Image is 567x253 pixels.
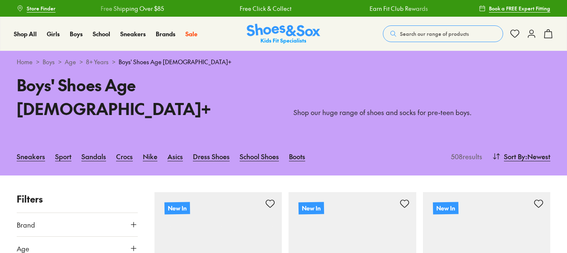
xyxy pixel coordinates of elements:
[27,5,56,12] span: Store Finder
[489,5,550,12] span: Book a FREE Expert Fitting
[17,1,56,16] a: Store Finder
[164,202,190,214] p: New In
[167,147,183,165] a: Asics
[448,151,482,161] p: 508 results
[383,25,503,42] button: Search our range of products
[294,108,550,117] p: Shop our huge range of shoes and socks for pre-teen boys.
[185,30,197,38] a: Sale
[47,30,60,38] a: Girls
[93,30,110,38] a: School
[17,58,550,66] div: > > > >
[116,147,133,165] a: Crocs
[143,147,157,165] a: Nike
[247,24,320,44] a: Shoes & Sox
[247,24,320,44] img: SNS_Logo_Responsive.svg
[299,202,324,214] p: New In
[433,202,458,214] p: New In
[43,58,55,66] a: Boys
[289,147,305,165] a: Boots
[120,30,146,38] a: Sneakers
[70,30,83,38] a: Boys
[156,30,175,38] a: Brands
[17,213,138,236] button: Brand
[65,58,76,66] a: Age
[55,147,71,165] a: Sport
[492,147,550,165] button: Sort By:Newest
[365,4,424,13] a: Earn Fit Club Rewards
[235,4,287,13] a: Free Click & Collect
[504,151,525,161] span: Sort By
[96,4,159,13] a: Free Shipping Over $85
[81,147,106,165] a: Sandals
[400,30,469,38] span: Search our range of products
[86,58,109,66] a: 8+ Years
[479,1,550,16] a: Book a FREE Expert Fitting
[14,30,37,38] a: Shop All
[17,58,33,66] a: Home
[525,151,550,161] span: : Newest
[240,147,279,165] a: School Shoes
[17,147,45,165] a: Sneakers
[17,192,138,206] p: Filters
[17,220,35,230] span: Brand
[17,73,273,120] h1: Boys' Shoes Age [DEMOGRAPHIC_DATA]+
[193,147,230,165] a: Dress Shoes
[119,58,231,66] span: Boys' Shoes Age [DEMOGRAPHIC_DATA]+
